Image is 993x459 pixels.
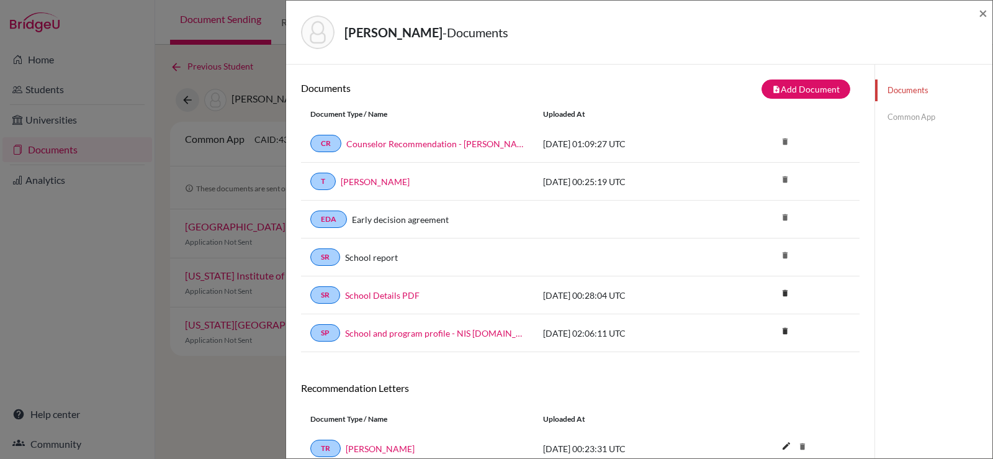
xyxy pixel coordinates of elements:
[310,211,347,228] a: EDA
[310,324,340,342] a: SP
[301,82,580,94] h6: Documents
[310,135,341,152] a: CR
[345,327,524,340] a: School and program profile - NIS [DOMAIN_NAME]_wide
[875,80,992,101] a: Documents
[776,324,794,340] a: delete
[534,109,720,120] div: Uploaded at
[301,382,860,394] h6: Recommendation Letters
[534,175,720,188] div: [DATE] 00:25:19 UTC
[776,132,794,151] i: delete
[772,85,781,94] i: note_add
[310,440,341,457] a: TR
[346,442,415,455] a: [PERSON_NAME]
[341,175,410,188] a: [PERSON_NAME]
[534,289,720,302] div: [DATE] 00:28:04 UTC
[345,289,420,302] a: School Details PDF
[534,414,720,425] div: Uploaded at
[443,25,508,40] span: - Documents
[543,443,626,454] span: [DATE] 00:23:31 UTC
[344,25,443,40] strong: [PERSON_NAME]
[776,286,794,302] a: delete
[762,80,850,99] button: note_addAdd Document
[776,246,794,265] i: delete
[875,106,992,128] a: Common App
[352,213,449,226] a: Early decision agreement
[310,286,340,304] a: SR
[310,248,340,266] a: SR
[345,251,398,264] a: School report
[776,322,794,340] i: delete
[301,414,534,425] div: Document Type / Name
[776,170,794,189] i: delete
[979,6,987,20] button: Close
[776,438,797,457] button: edit
[793,437,812,456] i: delete
[534,327,720,340] div: [DATE] 02:06:11 UTC
[776,208,794,227] i: delete
[534,137,720,150] div: [DATE] 01:09:27 UTC
[776,436,796,456] i: edit
[776,284,794,302] i: delete
[301,109,534,120] div: Document Type / Name
[979,4,987,22] span: ×
[310,173,336,190] a: T
[346,137,524,150] a: Counselor Recommendation - [PERSON_NAME]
